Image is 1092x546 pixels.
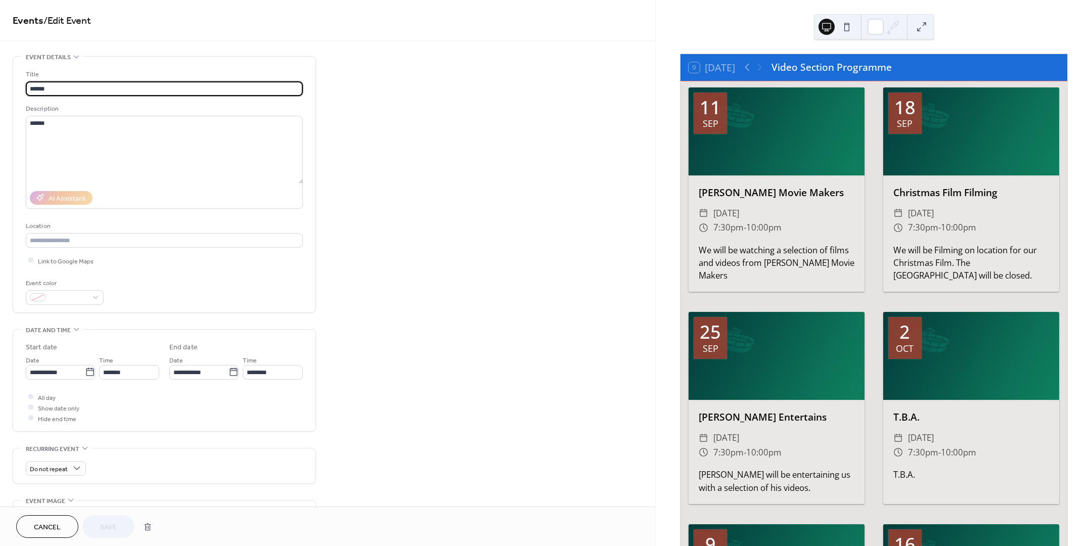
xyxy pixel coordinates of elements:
[883,186,1059,200] div: Christmas Film Filming
[703,344,718,353] div: Sep
[699,431,708,445] div: ​
[896,344,914,353] div: Oct
[699,220,708,235] div: ​
[713,445,744,460] span: 7:30pm
[699,206,708,221] div: ​
[699,445,708,460] div: ​
[26,355,39,366] span: Date
[689,410,864,425] div: [PERSON_NAME] Entertains
[893,220,903,235] div: ​
[38,256,94,266] span: Link to Google Maps
[746,220,782,235] span: 10:00pm
[689,468,864,493] div: [PERSON_NAME] will be entertaining us with a selection of his videos.
[243,355,257,366] span: Time
[893,445,903,460] div: ​
[169,342,198,353] div: End date
[30,463,68,475] span: Do not repeat
[169,355,183,366] span: Date
[38,414,76,424] span: Hide end time
[744,445,746,460] span: -
[26,104,301,114] div: Description
[883,410,1059,425] div: T.B.A.
[16,515,78,538] button: Cancel
[26,69,301,80] div: Title
[26,342,57,353] div: Start date
[893,206,903,221] div: ​
[771,60,892,75] div: Video Section Programme
[26,221,301,232] div: Location
[746,445,782,460] span: 10:00pm
[99,355,113,366] span: Time
[883,468,1059,481] div: T.B.A.
[938,220,941,235] span: -
[13,11,43,31] a: Events
[26,325,71,336] span: Date and time
[908,445,938,460] span: 7:30pm
[897,119,913,128] div: Sep
[938,445,941,460] span: -
[26,52,71,63] span: Event details
[941,445,976,460] span: 10:00pm
[34,522,61,533] span: Cancel
[713,206,739,221] span: [DATE]
[908,431,934,445] span: [DATE]
[713,431,739,445] span: [DATE]
[893,431,903,445] div: ​
[689,244,864,282] div: We will be watching a selection of films and videos from [PERSON_NAME] Movie Makers
[689,186,864,200] div: [PERSON_NAME] Movie Makers
[744,220,746,235] span: -
[908,206,934,221] span: [DATE]
[38,392,56,403] span: All day
[700,99,721,117] div: 11
[43,11,91,31] span: / Edit Event
[908,220,938,235] span: 7:30pm
[26,496,65,507] span: Event image
[941,220,976,235] span: 10:00pm
[899,323,910,341] div: 2
[700,323,721,341] div: 25
[26,278,102,289] div: Event color
[38,403,79,414] span: Show date only
[883,244,1059,282] div: We will be Filming on location for our Christmas Film. The [GEOGRAPHIC_DATA] will be closed.
[894,99,916,117] div: 18
[703,119,718,128] div: Sep
[713,220,744,235] span: 7:30pm
[26,444,79,454] span: Recurring event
